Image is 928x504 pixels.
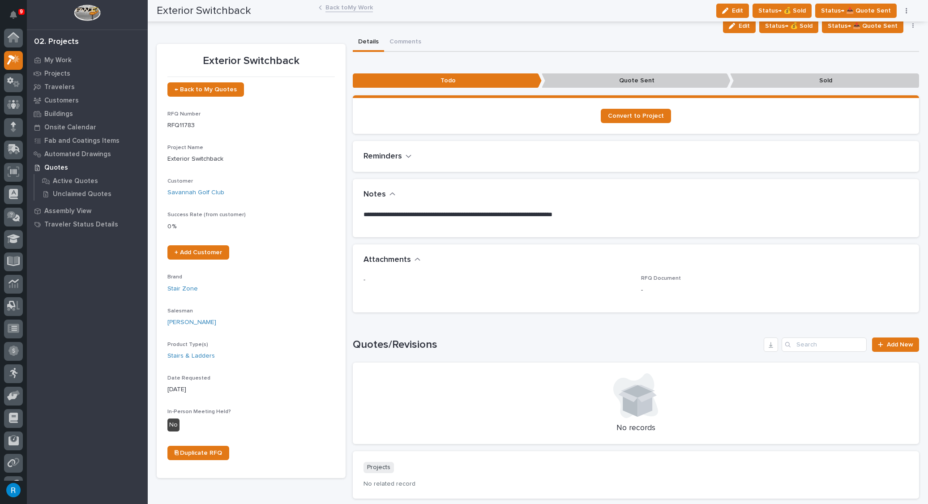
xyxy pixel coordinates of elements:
span: Date Requested [167,376,210,381]
button: Status→ 📤 Quote Sent [822,19,903,33]
span: ⎘ Duplicate RFQ [175,450,222,456]
p: Projects [364,462,394,473]
p: - [364,275,631,285]
span: Edit [739,22,750,30]
span: Brand [167,274,182,280]
p: Quotes [44,164,68,172]
a: Onsite Calendar [27,120,148,134]
p: Fab and Coatings Items [44,137,120,145]
p: - [641,286,908,295]
span: Add New [887,342,913,348]
p: Sold [730,73,919,88]
p: Projects [44,70,70,78]
a: Quotes [27,161,148,174]
a: [PERSON_NAME] [167,318,216,327]
span: Customer [167,179,193,184]
p: 0 % [167,222,335,231]
p: No related record [364,480,908,488]
a: Stairs & Ladders [167,351,215,361]
a: ⎘ Duplicate RFQ [167,446,229,460]
a: Unclaimed Quotes [34,188,148,200]
p: Traveler Status Details [44,221,118,229]
span: Status→ 📤 Quote Sent [828,21,898,31]
h1: Quotes/Revisions [353,338,760,351]
span: ← Back to My Quotes [175,86,237,93]
button: Notifications [4,5,23,24]
a: ← Back to My Quotes [167,82,244,97]
a: Back toMy Work [325,2,373,12]
span: Status→ 💰 Sold [765,21,813,31]
a: Active Quotes [34,175,148,187]
a: Projects [27,67,148,80]
span: + Add Customer [175,249,222,256]
div: No [167,419,180,431]
span: Salesman [167,308,193,314]
p: Exterior Switchback [167,55,335,68]
a: My Work [27,53,148,67]
h2: Reminders [364,152,402,162]
p: My Work [44,56,72,64]
p: Buildings [44,110,73,118]
button: Notes [364,190,396,200]
a: Stair Zone [167,284,198,294]
a: Traveler Status Details [27,218,148,231]
div: 02. Projects [34,37,79,47]
input: Search [782,337,867,352]
p: Travelers [44,83,75,91]
span: RFQ Document [641,276,681,281]
button: Attachments [364,255,421,265]
p: No records [364,423,908,433]
p: [DATE] [167,385,335,394]
a: Fab and Coatings Items [27,134,148,147]
button: users-avatar [4,481,23,500]
button: Edit [723,19,756,33]
span: RFQ Number [167,111,201,117]
a: + Add Customer [167,245,229,260]
h2: Attachments [364,255,411,265]
p: Quote Sent [542,73,731,88]
span: Project Name [167,145,203,150]
p: Onsite Calendar [44,124,96,132]
a: Convert to Project [601,109,671,123]
button: Status→ 💰 Sold [759,19,818,33]
a: Add New [872,337,919,352]
p: 9 [20,9,23,15]
button: Details [353,33,384,52]
p: Customers [44,97,79,105]
p: Todo [353,73,542,88]
p: Active Quotes [53,177,98,185]
a: Buildings [27,107,148,120]
div: Notifications9 [11,11,23,25]
span: In-Person Meeting Held? [167,409,231,414]
a: Assembly View [27,204,148,218]
a: Customers [27,94,148,107]
button: Comments [384,33,427,52]
p: Unclaimed Quotes [53,190,111,198]
span: Product Type(s) [167,342,208,347]
span: Success Rate (from customer) [167,212,246,218]
a: Travelers [27,80,148,94]
a: Automated Drawings [27,147,148,161]
img: Workspace Logo [74,4,100,21]
a: Savannah Golf Club [167,188,224,197]
p: RFQ11783 [167,121,335,130]
p: Exterior Switchback [167,154,335,164]
span: Convert to Project [608,113,664,119]
button: Reminders [364,152,412,162]
h2: Notes [364,190,386,200]
p: Automated Drawings [44,150,111,158]
p: Assembly View [44,207,91,215]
